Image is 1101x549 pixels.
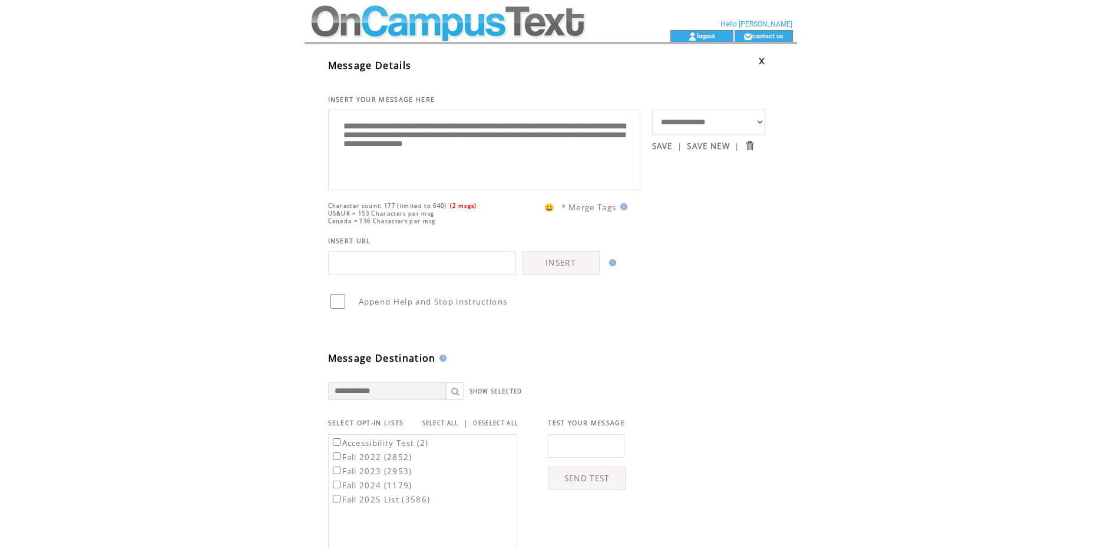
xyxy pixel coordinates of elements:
[333,467,340,474] input: Fall 2023 (2953)
[697,32,715,39] a: logout
[333,495,340,502] input: Fall 2025 List (3586)
[330,466,412,477] label: Fall 2023 (2953)
[436,355,447,362] img: help.gif
[561,202,617,213] span: * Merge Tags
[473,419,518,427] a: DESELECT ALL
[744,140,755,151] input: Submit
[328,202,447,210] span: Character count: 177 (limited to 640)
[752,32,783,39] a: contact us
[330,480,412,491] label: Fall 2024 (1179)
[328,237,371,245] span: INSERT URL
[677,141,682,151] span: |
[450,202,477,210] span: (2 msgs)
[330,452,412,462] label: Fall 2022 (2852)
[735,141,739,151] span: |
[720,20,792,28] span: Hello [PERSON_NAME]
[470,388,523,395] a: SHOW SELECTED
[652,141,673,151] a: SAVE
[464,418,468,428] span: |
[688,32,697,41] img: account_icon.gif
[328,59,412,72] span: Message Details
[330,438,429,448] label: Accessibility Test (2)
[333,452,340,460] input: Fall 2022 (2852)
[617,203,627,210] img: help.gif
[330,494,431,505] label: Fall 2025 List (3586)
[522,251,600,274] a: INSERT
[333,438,340,446] input: Accessibility Test (2)
[548,467,626,490] a: SEND TEST
[328,419,404,427] span: SELECT OPT-IN LISTS
[687,141,730,151] a: SAVE NEW
[743,32,752,41] img: contact_us_icon.gif
[359,296,508,307] span: Append Help and Stop instructions
[548,419,625,427] span: TEST YOUR MESSAGE
[606,259,616,266] img: help.gif
[333,481,340,488] input: Fall 2024 (1179)
[328,352,436,365] span: Message Destination
[328,217,436,225] span: Canada = 136 Characters per msg
[422,419,459,427] a: SELECT ALL
[544,202,555,213] span: 😀
[328,210,435,217] span: US&UK = 153 Characters per msg
[328,95,435,104] span: INSERT YOUR MESSAGE HERE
